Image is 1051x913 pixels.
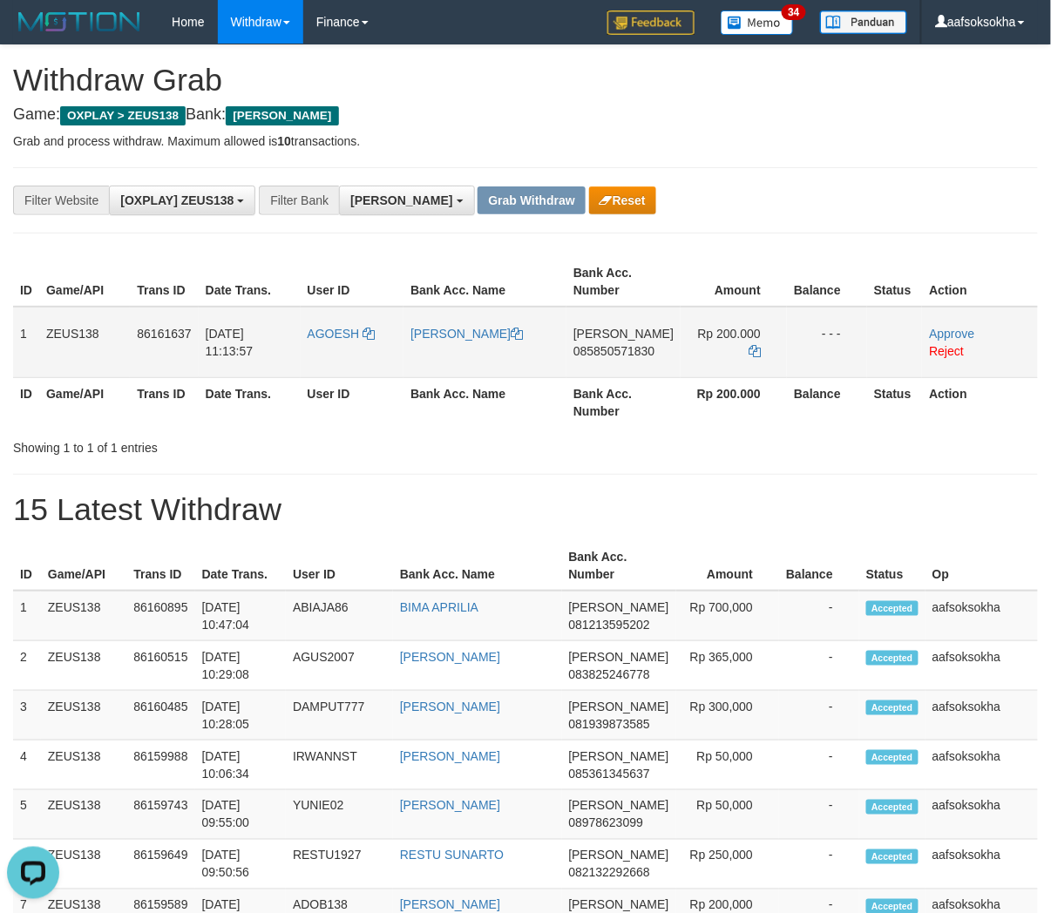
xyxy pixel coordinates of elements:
[13,741,41,790] td: 4
[676,641,779,691] td: Rp 365,000
[286,741,393,790] td: IRWANNST
[41,641,126,691] td: ZEUS138
[403,377,566,427] th: Bank Acc. Name
[400,849,504,862] a: RESTU SUNARTO
[199,377,301,427] th: Date Trans.
[13,591,41,641] td: 1
[13,641,41,691] td: 2
[206,327,254,358] span: [DATE] 11:13:57
[926,591,1038,641] td: aafsoksokha
[867,377,923,427] th: Status
[589,186,656,214] button: Reset
[569,717,650,731] span: Copy 081939873585 to clipboard
[569,700,669,713] span: [PERSON_NAME]
[195,641,287,691] td: [DATE] 10:29:08
[286,591,393,641] td: ABIAJA86
[569,650,669,664] span: [PERSON_NAME]
[130,377,198,427] th: Trans ID
[866,601,919,616] span: Accepted
[779,790,859,840] td: -
[400,600,478,614] a: BIMA APRILIA
[721,10,794,35] img: Button%20Memo.svg
[926,741,1038,790] td: aafsoksokha
[866,849,919,864] span: Accepted
[569,667,650,681] span: Copy 083825246778 to clipboard
[676,790,779,840] td: Rp 50,000
[13,106,1038,124] h4: Game: Bank:
[779,840,859,889] td: -
[749,344,761,358] a: Copy 200000 to clipboard
[301,377,404,427] th: User ID
[569,866,650,880] span: Copy 082132292668 to clipboard
[301,257,404,307] th: User ID
[60,106,186,125] span: OXPLAY > ZEUS138
[569,799,669,813] span: [PERSON_NAME]
[13,691,41,741] td: 3
[308,327,360,341] span: AGOESH
[922,257,1038,307] th: Action
[277,134,291,148] strong: 10
[130,257,198,307] th: Trans ID
[120,193,234,207] span: [OXPLAY] ZEUS138
[566,257,681,307] th: Bank Acc. Number
[866,800,919,815] span: Accepted
[13,186,109,215] div: Filter Website
[137,327,191,341] span: 86161637
[866,750,919,765] span: Accepted
[573,344,654,358] span: Copy 085850571830 to clipboard
[195,541,287,591] th: Date Trans.
[126,641,194,691] td: 86160515
[393,541,562,591] th: Bank Acc. Name
[400,799,500,813] a: [PERSON_NAME]
[929,344,964,358] a: Reject
[13,63,1038,98] h1: Withdraw Grab
[400,749,500,763] a: [PERSON_NAME]
[339,186,474,215] button: [PERSON_NAME]
[779,591,859,641] td: -
[13,9,146,35] img: MOTION_logo.png
[782,4,805,20] span: 34
[676,741,779,790] td: Rp 50,000
[39,377,130,427] th: Game/API
[195,741,287,790] td: [DATE] 10:06:34
[820,10,907,34] img: panduan.png
[400,700,500,713] a: [PERSON_NAME]
[400,898,500,912] a: [PERSON_NAME]
[569,898,669,912] span: [PERSON_NAME]
[286,541,393,591] th: User ID
[13,257,39,307] th: ID
[400,650,500,664] a: [PERSON_NAME]
[126,741,194,790] td: 86159988
[410,327,523,341] a: [PERSON_NAME]
[779,741,859,790] td: -
[13,377,39,427] th: ID
[126,591,194,641] td: 86160895
[13,492,1038,527] h1: 15 Latest Withdraw
[926,840,1038,889] td: aafsoksokha
[607,10,695,35] img: Feedback.jpg
[286,641,393,691] td: AGUS2007
[787,257,867,307] th: Balance
[109,186,255,215] button: [OXPLAY] ZEUS138
[199,257,301,307] th: Date Trans.
[681,377,787,427] th: Rp 200.000
[566,377,681,427] th: Bank Acc. Number
[286,691,393,741] td: DAMPUT777
[779,691,859,741] td: -
[866,651,919,666] span: Accepted
[195,591,287,641] td: [DATE] 10:47:04
[41,591,126,641] td: ZEUS138
[787,307,867,378] td: - - -
[569,600,669,614] span: [PERSON_NAME]
[779,641,859,691] td: -
[676,591,779,641] td: Rp 700,000
[126,840,194,889] td: 86159649
[286,840,393,889] td: RESTU1927
[926,541,1038,591] th: Op
[866,700,919,715] span: Accepted
[929,327,974,341] a: Approve
[195,790,287,840] td: [DATE] 09:55:00
[126,790,194,840] td: 86159743
[13,541,41,591] th: ID
[779,541,859,591] th: Balance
